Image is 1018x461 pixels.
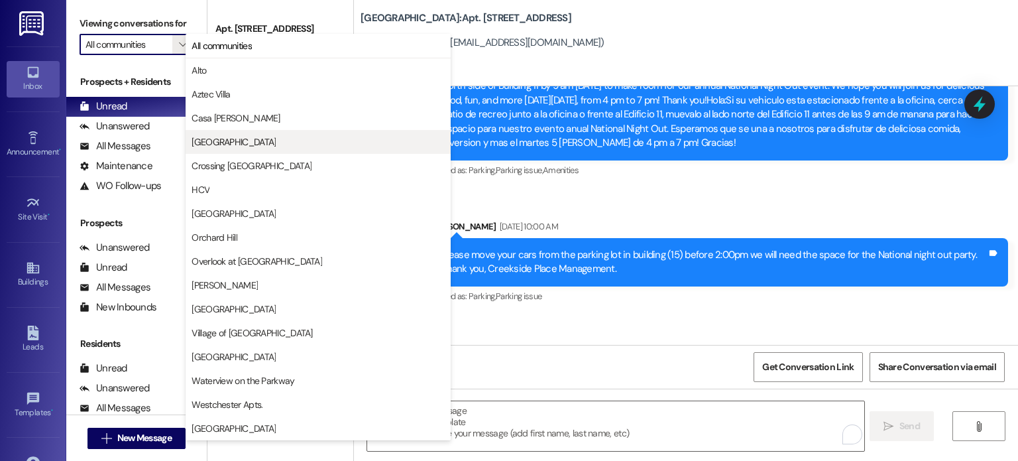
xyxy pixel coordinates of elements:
button: Share Conversation via email [870,352,1005,382]
span: Orchard Hill [192,231,237,244]
a: Buildings [7,257,60,293]
div: Unanswered [80,381,150,395]
div: Unread [80,261,127,275]
div: Apt. [STREET_ADDRESS] [215,22,338,36]
span: • [59,145,61,155]
div: Tagged as: [430,161,1008,180]
span: [GEOGRAPHIC_DATA] [192,135,276,149]
div: Unread [80,99,127,113]
i:  [101,433,111,444]
img: ResiDesk Logo [19,11,46,36]
div: All Messages [80,281,150,295]
span: • [51,406,53,415]
div: Please move your cars from the parking lot in building (15) before 2:00pm we will need the space ... [441,248,987,277]
div: [PERSON_NAME] [430,220,1008,238]
div: Unanswered [80,119,150,133]
div: New Inbounds [80,300,156,314]
a: Inbox [7,61,60,97]
i:  [179,39,186,50]
div: Unread [80,362,127,375]
span: Casa [PERSON_NAME] [192,111,280,125]
span: Share Conversation via email [878,360,996,374]
div: (76) [182,378,207,399]
span: HCV [192,183,209,196]
div: Unanswered [80,241,150,255]
div: Prospects [66,216,207,230]
span: Parking , [469,291,496,302]
span: Alto [192,64,206,77]
span: Crossing [GEOGRAPHIC_DATA] [192,159,311,172]
label: Viewing conversations for [80,13,194,34]
span: Parking issue , [496,165,543,176]
i:  [883,421,893,432]
span: Parking issue [496,291,542,302]
div: [PERSON_NAME]. ([EMAIL_ADDRESS][DOMAIN_NAME]) [361,36,604,50]
span: Get Conversation Link [762,360,854,374]
span: Village of [GEOGRAPHIC_DATA] [192,326,312,340]
span: [GEOGRAPHIC_DATA] [192,302,276,316]
div: (77) [184,116,207,137]
button: Get Conversation Link [754,352,862,382]
span: All communities [192,39,252,52]
div: [DATE] 10:00 AM [496,220,558,233]
span: Parking , [469,165,496,176]
div: Tagged as: [430,287,1008,306]
button: Send [870,411,934,441]
div: Maintenance [80,159,152,173]
input: All communities [85,34,172,55]
i:  [974,421,984,432]
span: • [48,210,50,220]
span: [GEOGRAPHIC_DATA] [192,422,276,435]
span: [GEOGRAPHIC_DATA] [192,207,276,220]
div: Hello:If your vehicle is parked in front of the office, near the playground by the office, or in ... [441,65,987,151]
textarea: To enrich screen reader interactions, please activate Accessibility in Grammarly extension settings [367,401,864,451]
span: Overlook at [GEOGRAPHIC_DATA] [192,255,322,268]
div: WO Follow-ups [80,179,161,193]
span: [GEOGRAPHIC_DATA] [192,350,276,363]
div: Prospects + Residents [66,75,207,89]
div: All Messages [80,139,150,153]
span: Westchester Apts. [192,398,262,411]
div: Residents [66,337,207,351]
b: [GEOGRAPHIC_DATA]: Apt. [STREET_ADDRESS] [361,11,571,25]
a: Site Visit • [7,192,60,228]
span: [PERSON_NAME] [192,279,258,292]
button: New Message [87,428,186,449]
a: Templates • [7,387,60,423]
a: Leads [7,322,60,358]
span: Amenities [543,165,579,176]
span: Aztec Villa [192,88,230,101]
div: All Messages [80,401,150,415]
span: Waterview on the Parkway [192,374,294,387]
span: New Message [117,431,172,445]
span: Send [899,419,920,433]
